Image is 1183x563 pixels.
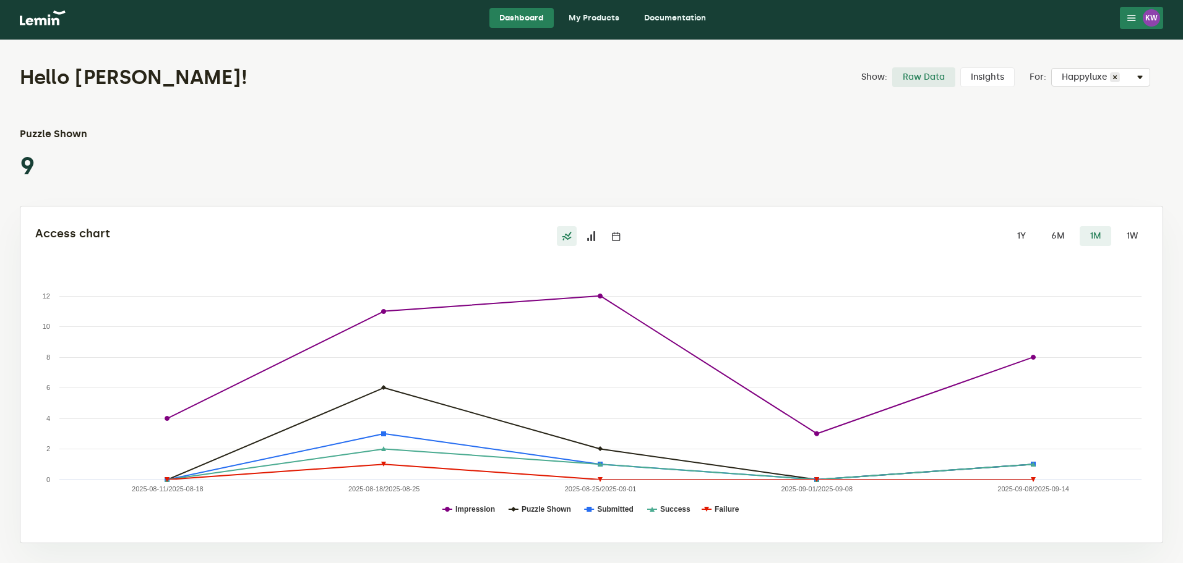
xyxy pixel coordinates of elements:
[43,323,50,330] text: 10
[997,485,1069,493] text: 2025-09-08/2025-09-14
[455,505,495,514] text: Impression
[46,384,50,391] text: 6
[960,67,1015,87] label: Insights
[46,476,50,483] text: 0
[20,65,775,90] h1: Hello [PERSON_NAME]!
[634,8,716,28] a: Documentation
[20,151,127,181] p: 9
[1062,72,1110,82] span: Happyluxe
[597,505,634,514] text: Submitted
[1143,9,1160,27] div: KW
[781,485,853,493] text: 2025-09-01/2025-09-08
[1030,72,1046,82] label: For:
[522,505,571,514] text: Puzzle Shown
[348,485,420,493] text: 2025-08-18/2025-08-25
[1080,226,1111,246] label: 1M
[1007,226,1036,246] label: 1Y
[489,8,554,28] a: Dashboard
[46,353,50,361] text: 8
[132,485,204,493] text: 2025-08-11/2025-08-18
[715,505,739,514] text: Failure
[1120,7,1163,29] button: KW
[20,11,66,25] img: logo
[46,445,50,452] text: 2
[1116,226,1148,246] label: 1W
[20,127,127,142] h3: Puzzle Shown
[1041,226,1075,246] label: 6M
[892,67,955,87] label: Raw Data
[660,505,690,514] text: Success
[35,226,406,241] h2: Access chart
[43,292,50,300] text: 12
[559,8,629,28] a: My Products
[861,72,887,82] label: Show:
[565,485,637,493] text: 2025-08-25/2025-09-01
[46,415,50,422] text: 4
